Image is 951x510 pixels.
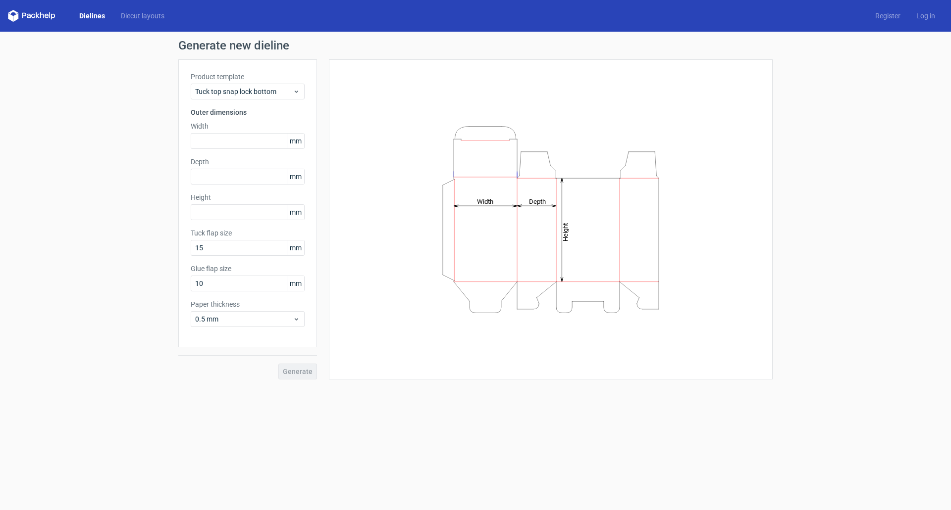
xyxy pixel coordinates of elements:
a: Diecut layouts [113,11,172,21]
span: 0.5 mm [195,314,293,324]
span: mm [287,240,304,255]
span: mm [287,134,304,148]
h1: Generate new dieline [178,40,773,51]
label: Tuck flap size [191,228,305,238]
tspan: Width [477,197,493,205]
label: Depth [191,157,305,167]
label: Paper thickness [191,299,305,309]
label: Glue flap size [191,264,305,274]
h3: Outer dimensions [191,107,305,117]
a: Log in [908,11,943,21]
span: mm [287,205,304,220]
tspan: Height [562,223,569,241]
a: Register [867,11,908,21]
label: Product template [191,72,305,82]
tspan: Depth [529,197,546,205]
span: Tuck top snap lock bottom [195,87,293,96]
span: mm [287,169,304,184]
label: Height [191,192,305,202]
a: Dielines [71,11,113,21]
label: Width [191,121,305,131]
span: mm [287,276,304,291]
